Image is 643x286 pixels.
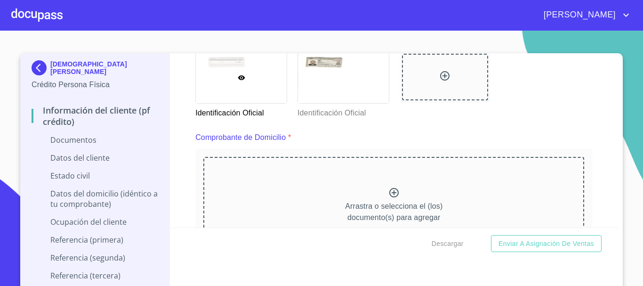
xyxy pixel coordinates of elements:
p: Ocupación del Cliente [32,217,158,227]
p: Comprobante de Domicilio [195,132,286,143]
img: Docupass spot blue [32,60,50,75]
button: Enviar a Asignación de Ventas [491,235,602,253]
button: Descargar [428,235,467,253]
div: [DEMOGRAPHIC_DATA][PERSON_NAME] [32,60,158,79]
p: Datos del domicilio (idéntico a tu comprobante) [32,188,158,209]
p: Referencia (tercera) [32,270,158,281]
p: Crédito Persona Física [32,79,158,90]
span: [PERSON_NAME] [537,8,620,23]
p: Estado Civil [32,171,158,181]
p: Referencia (primera) [32,235,158,245]
p: Documentos [32,135,158,145]
p: Datos del cliente [32,153,158,163]
img: Identificación Oficial [298,52,389,103]
p: Identificación Oficial [297,104,388,119]
p: Referencia (segunda) [32,253,158,263]
p: Información del cliente (PF crédito) [32,105,158,127]
span: Descargar [432,238,464,250]
p: Identificación Oficial [195,104,286,119]
button: account of current user [537,8,632,23]
p: Arrastra o selecciona el (los) documento(s) para agregar [345,201,442,223]
p: [DEMOGRAPHIC_DATA][PERSON_NAME] [50,60,158,75]
span: Enviar a Asignación de Ventas [498,238,594,250]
